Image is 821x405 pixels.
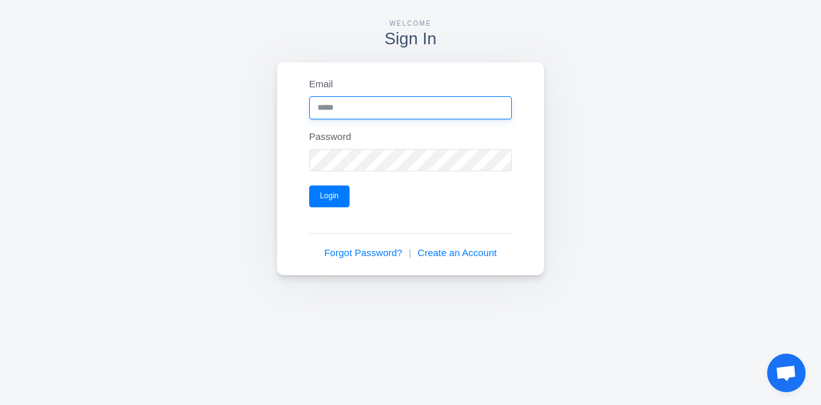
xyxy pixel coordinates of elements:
[767,354,806,392] div: Open chat
[309,185,350,207] button: Login
[309,130,351,144] label: Password
[418,246,496,261] a: Create an Account
[409,246,411,261] span: |
[277,30,545,47] h3: Sign In
[389,20,432,27] span: Welcome
[324,246,402,261] a: Forgot Password?
[309,77,334,92] label: Email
